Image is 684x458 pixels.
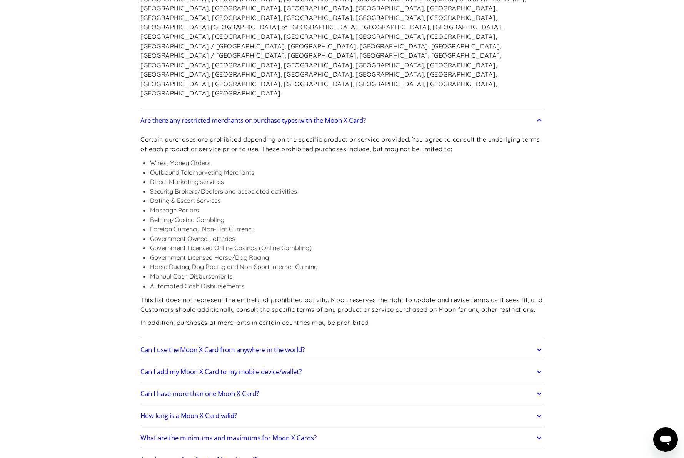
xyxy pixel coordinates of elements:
li: Automated Cash Disbursements [150,281,544,291]
li: Outbound Telemarketing Merchants [150,168,544,177]
li: Direct Marketing services [150,177,544,187]
a: Can I use the Moon X Card from anywhere in the world? [140,342,544,358]
h2: Are there any restricted merchants or purchase types with the Moon X Card? [140,117,366,124]
li: Government Licensed Online Casinos (Online Gambling) [150,243,544,253]
h2: What are the minimums and maximums for Moon X Cards? [140,434,317,442]
li: Betting/Casino Gambling [150,215,544,225]
h2: How long is a Moon X Card valid? [140,412,237,420]
a: Can I add my Moon X Card to my mobile device/wallet? [140,364,544,380]
h2: Can I have more than one Moon X Card? [140,390,259,398]
h2: Can I use the Moon X Card from anywhere in the world? [140,346,305,354]
a: Are there any restricted merchants or purchase types with the Moon X Card? [140,112,544,129]
h2: Can I add my Moon X Card to my mobile device/wallet? [140,368,302,376]
li: Government Licensed Horse/Dog Racing [150,253,544,262]
li: Horse Racing, Dog Racing and Non-Sport Internet Gaming [150,262,544,272]
li: Dating & Escort Services [150,196,544,206]
li: Security Brokers/Dealers and associated activities [150,187,544,196]
li: Wires, Money Orders [150,158,544,168]
iframe: Button to launch messaging window [653,427,678,452]
li: Manual Cash Disbursements [150,272,544,281]
li: Massage Parlors [150,206,544,215]
a: Can I have more than one Moon X Card? [140,386,544,402]
p: Certain purchases are prohibited depending on the specific product or service provided. You agree... [140,135,544,154]
li: Government Owned Lotteries [150,234,544,244]
p: In addition, purchases at merchants in certain countries may be prohibited. [140,318,544,328]
a: What are the minimums and maximums for Moon X Cards? [140,430,544,446]
li: Foreign Currency, Non-Fiat Currency [150,224,544,234]
p: This list does not represent the entirety of prohibited activity. Moon reserves the right to upda... [140,295,544,314]
a: How long is a Moon X Card valid? [140,408,544,424]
